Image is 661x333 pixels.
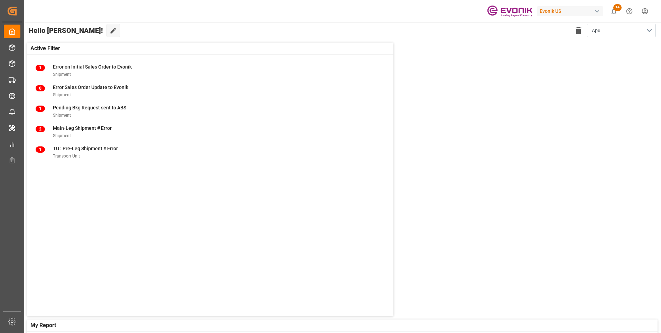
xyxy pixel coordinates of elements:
[36,106,45,112] span: 1
[53,113,71,118] span: Shipment
[36,146,45,153] span: 1
[53,105,126,110] span: Pending Bkg Request sent to ABS
[53,133,71,138] span: Shipment
[36,85,45,91] span: 0
[537,4,606,18] button: Evonik US
[53,146,118,151] span: TU : Pre-Leg Shipment # Error
[36,104,385,119] a: 1Pending Bkg Request sent to ABSShipment
[613,4,622,11] span: 14
[36,65,45,71] span: 1
[30,321,56,330] span: My Report
[622,3,637,19] button: Help Center
[53,92,71,97] span: Shipment
[606,3,622,19] button: show 14 new notifications
[36,145,385,160] a: 1TU : Pre-Leg Shipment # ErrorTransport Unit
[36,84,385,98] a: 0Error Sales Order Update to EvonikShipment
[29,24,103,37] span: Hello [PERSON_NAME]!
[53,64,132,70] span: Error on Initial Sales Order to Evonik
[53,72,71,77] span: Shipment
[487,5,532,17] img: Evonik-brand-mark-Deep-Purple-RGB.jpeg_1700498283.jpeg
[36,63,385,78] a: 1Error on Initial Sales Order to EvonikShipment
[53,84,128,90] span: Error Sales Order Update to Evonik
[36,125,385,139] a: 2Main-Leg Shipment # ErrorShipment
[537,6,603,16] div: Evonik US
[30,44,60,53] span: Active Filter
[53,125,112,131] span: Main-Leg Shipment # Error
[36,126,45,132] span: 2
[587,24,656,37] button: open menu
[592,27,601,34] span: Apu
[53,154,80,159] span: Transport Unit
